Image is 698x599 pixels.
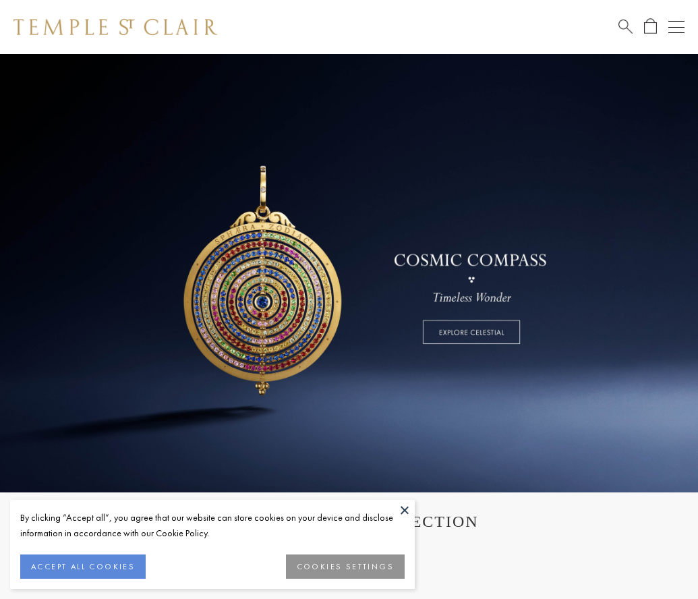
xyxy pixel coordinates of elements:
img: Temple St. Clair [13,19,217,35]
a: Open Shopping Bag [644,18,657,35]
button: ACCEPT ALL COOKIES [20,554,146,579]
button: COOKIES SETTINGS [286,554,405,579]
a: Search [618,18,633,35]
button: Open navigation [668,19,685,35]
div: By clicking “Accept all”, you agree that our website can store cookies on your device and disclos... [20,510,405,541]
